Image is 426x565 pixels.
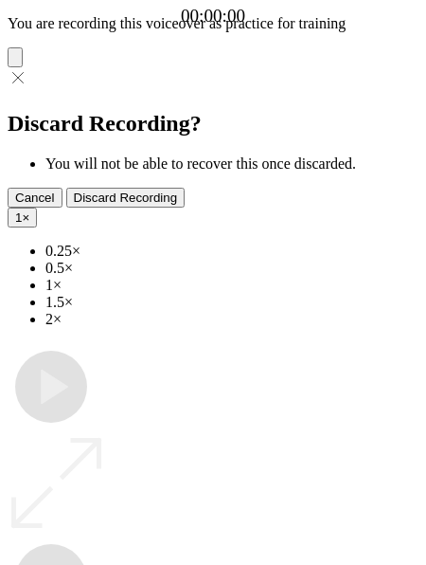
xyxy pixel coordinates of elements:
h2: Discard Recording? [8,111,418,137]
li: 0.5× [45,260,418,277]
button: Cancel [8,188,62,208]
p: You are recording this voiceover as practice for training [8,15,418,32]
li: You will not be able to recover this once discarded. [45,155,418,173]
button: 1× [8,208,37,228]
a: 00:00:00 [181,6,245,27]
li: 0.25× [45,243,418,260]
button: Discard Recording [66,188,186,208]
li: 2× [45,311,418,328]
span: 1 [15,210,22,225]
li: 1.5× [45,294,418,311]
li: 1× [45,277,418,294]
